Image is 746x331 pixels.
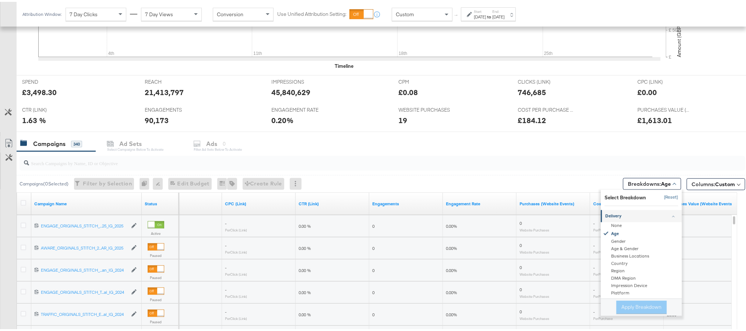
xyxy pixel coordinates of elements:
[520,226,549,230] sub: Website Purchases
[520,314,549,319] sub: Website Purchases
[277,9,346,16] label: Use Unified Attribution Setting:
[145,85,184,96] div: 21,413,797
[22,85,57,96] div: £3,498.30
[687,177,745,188] button: Columns:Custom
[299,310,311,316] span: 0.00 %
[520,199,587,205] a: The number of times a purchase was made tracked by your Custom Audience pixel on your website aft...
[520,285,522,290] span: 0
[602,228,682,236] div: Age
[148,318,164,323] label: Paused
[22,77,77,84] span: SPEND
[602,281,682,288] div: Impression Device
[372,199,440,205] a: Post Likes + Post Reactions + Post Comments + Page Likes
[22,105,77,112] span: CTR (LINK)
[372,244,374,249] span: 0
[637,77,693,84] span: CPC (LINK)
[593,263,595,268] span: -
[486,12,492,18] strong: to
[41,221,127,227] a: ENGAGE_ORIGINALS_STITCH_...25_IG_2025
[145,105,200,112] span: ENGAGEMENTS
[446,288,457,293] span: 0.00%
[474,7,486,12] label: Start:
[602,251,682,258] div: Business Locations
[520,219,522,224] span: 0
[520,270,549,275] sub: Website Purchases
[145,199,176,205] a: Shows the current state of your Ad Campaign.
[605,192,646,199] div: Select Breakdown
[148,251,164,256] label: Paused
[602,273,682,281] div: DMA Region
[446,222,457,227] span: 0.00%
[271,85,310,96] div: 45,840,629
[692,179,735,186] span: Columns:
[602,220,682,228] div: None
[593,248,613,252] sub: Per Purchase
[605,212,679,217] div: Delivery
[667,199,735,205] a: The total value of the purchase actions tracked by your Custom Audience pixel on your website aft...
[41,310,127,316] a: TRAFFIC_ORIGINALS_STITCH_E...al_IG_2024
[299,222,311,227] span: 0.00 %
[601,208,682,220] a: Delivery
[225,226,247,230] sub: Per Click (Link)
[446,266,457,271] span: 0.00%
[520,248,549,252] sub: Website Purchases
[602,288,682,295] div: Platform
[225,199,293,205] a: The average cost for each link click you've received from your ad.
[299,288,311,293] span: 0.00 %
[593,270,613,275] sub: Per Purchase
[372,266,374,271] span: 0
[41,288,127,293] div: ENGAGE_ORIGINALS_STITCH_T...al_IG_2024
[520,241,522,246] span: 0
[661,179,671,185] b: Age
[520,307,522,313] span: 0
[148,229,164,234] label: Active
[225,219,226,224] span: -
[637,105,693,112] span: PURCHASES VALUE (WEBSITE EVENTS)
[398,77,454,84] span: CPM
[140,176,153,188] div: 0
[446,199,514,205] a: # of Engagements / Impressions
[225,263,226,268] span: -
[637,113,672,124] div: £1,613.01
[372,310,374,316] span: 0
[593,199,664,205] a: The average cost for each purchase tracked by your Custom Audience pixel on your website after pe...
[602,236,682,244] div: Gender
[148,296,164,300] label: Paused
[20,179,68,185] div: Campaigns ( 0 Selected)
[602,244,682,251] div: Age & Gender
[453,13,460,15] span: ↑
[22,113,46,124] div: 1.63 %
[34,199,139,205] a: Your campaign name.
[299,199,366,205] a: The number of clicks received on a link in your ad divided by the number of impressions.
[602,266,682,273] div: Region
[299,266,311,271] span: 0.00 %
[148,273,164,278] label: Paused
[145,9,173,16] span: 7 Day Views
[623,176,681,188] button: Breakdowns:Age
[398,105,454,112] span: WEBSITE PURCHASES
[518,105,573,112] span: COST PER PURCHASE (WEBSITE EVENTS)
[593,307,595,313] span: -
[225,248,247,252] sub: Per Click (Link)
[225,241,226,246] span: -
[225,314,247,319] sub: Per Click (Link)
[446,310,457,316] span: 0.00%
[22,10,62,15] div: Attribution Window:
[145,77,200,84] span: REACH
[602,295,682,303] div: Platform & Device
[398,113,407,124] div: 19
[628,178,671,186] span: Breakdowns:
[520,263,522,268] span: 0
[518,77,573,84] span: CLICKS (LINK)
[637,85,657,96] div: £0.00
[145,113,169,124] div: 90,173
[593,226,613,230] sub: Per Purchase
[41,243,127,250] a: AWARE_ORIGINALS_STITCH_2...AR_IG_2025
[602,258,682,266] div: Country
[492,12,504,18] div: [DATE]
[715,179,735,186] span: Custom
[446,244,457,249] span: 0.00%
[217,9,243,16] span: Conversion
